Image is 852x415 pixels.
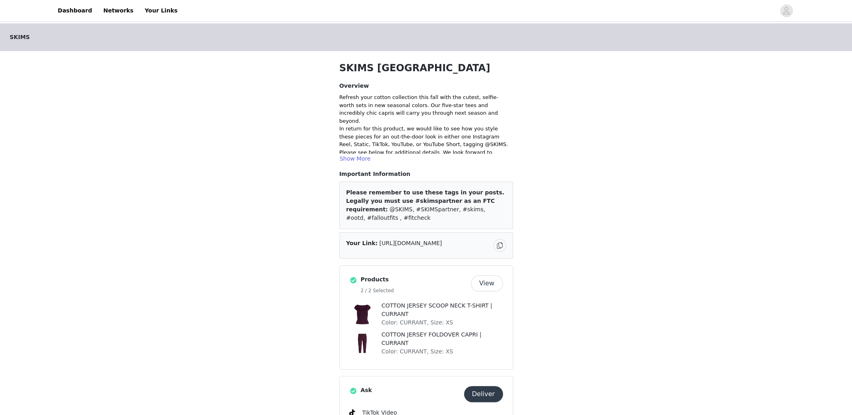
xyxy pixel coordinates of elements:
button: Show More [339,154,371,163]
h4: Ask [361,386,461,394]
div: avatar [782,4,790,17]
p: COTTON JERSEY FOLDOVER CAPRI | CURRANT [382,330,503,347]
a: Dashboard [53,2,97,20]
span: @SKIMS, #SKIMSpartner, #skims, #ootd, #falloutfits , #fitcheck [346,206,485,221]
h4: Overview [339,82,513,90]
span: Your Link: [346,240,378,246]
span: [URL][DOMAIN_NAME] [379,240,442,246]
a: Your Links [140,2,183,20]
a: Networks [99,2,138,20]
p: Please see below for additional details. We look forward to sharing this with you! [339,149,513,164]
span: Please remember to use these tags in your posts. Legally you must use #skimspartner as an FTC req... [346,189,505,213]
p: COTTON JERSEY SCOOP NECK T-SHIRT | CURRANT [382,301,503,318]
h1: SKIMS [GEOGRAPHIC_DATA] [339,61,513,75]
span: SKIMS [10,33,30,41]
p: Color: CURRANT, Size: XS [382,347,503,356]
h5: 2 / 2 Selected [361,287,468,294]
p: In return for this product, we would like to see how you style these pieces for an out-the-door l... [339,125,513,149]
p: Color: CURRANT, Size: XS [382,318,503,327]
a: Deliver [464,391,503,397]
a: View [471,281,503,287]
div: Products [339,265,513,370]
button: Deliver [464,386,503,402]
button: View [471,275,503,291]
p: Refresh your cotton collection this fall with the cutest, selfie-worth sets in new seasonal color... [339,93,513,125]
p: Important Information [339,170,513,178]
h4: Products [361,275,468,284]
